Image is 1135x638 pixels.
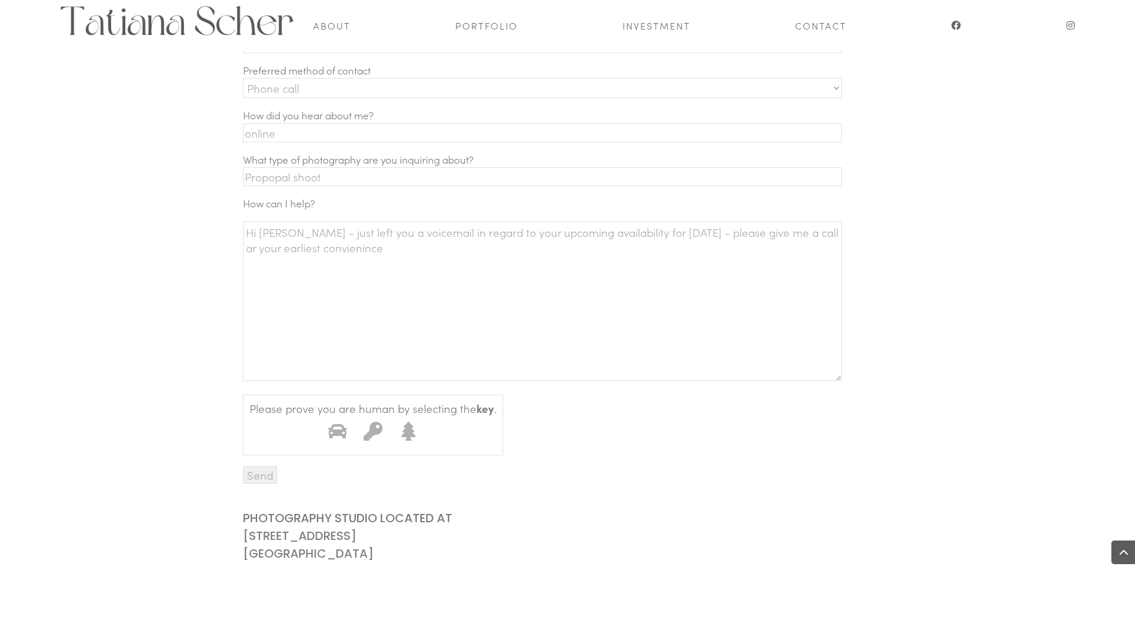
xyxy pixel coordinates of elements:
p: How can I help? [243,196,908,222]
a: [GEOGRAPHIC_DATA] [243,545,374,562]
span: Please prove you are human by selecting the . [249,401,497,416]
input: Send [243,466,277,484]
p: What type of photography are you inquiring about? [243,152,908,197]
a: [STREET_ADDRESS] [243,528,356,544]
p: How did you hear about me? [243,108,908,152]
img: Elopement photography [59,6,296,35]
p: Preferred method of contact [243,63,908,109]
p: PHOTOGRAPHY STUDIO LOCATED AT [243,515,922,533]
span: key [476,401,494,416]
